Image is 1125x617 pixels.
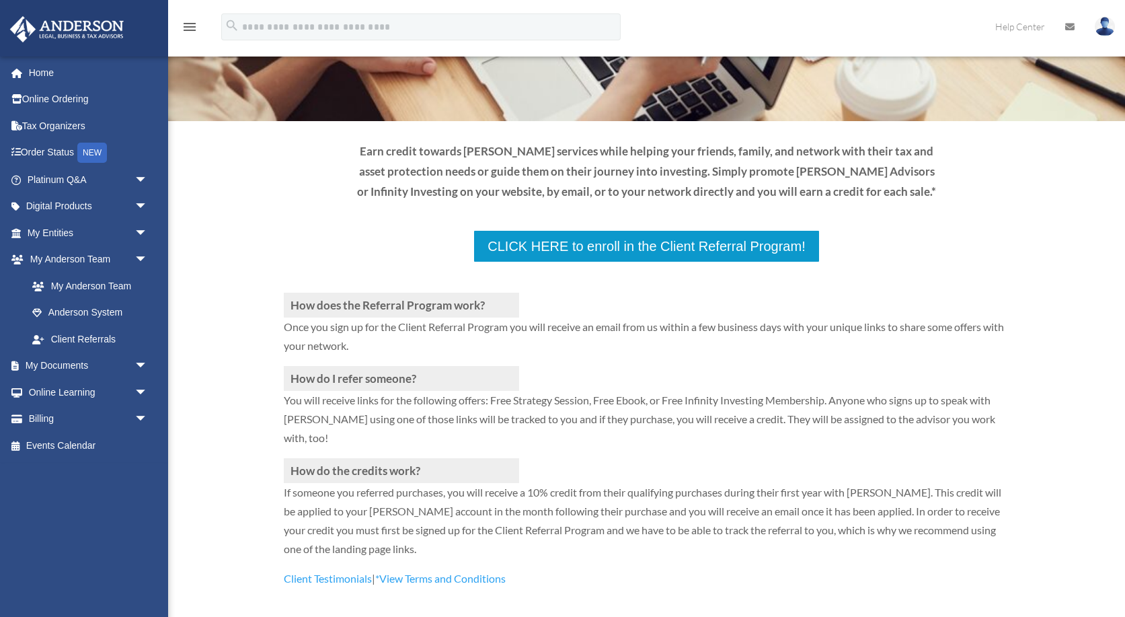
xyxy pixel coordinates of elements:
[9,379,168,406] a: Online Learningarrow_drop_down
[473,229,820,263] a: CLICK HERE to enroll in the Client Referral Program!
[356,141,937,201] p: Earn credit towards [PERSON_NAME] services while helping your friends, family, and network with t...
[284,569,1010,588] p: |
[134,353,161,380] span: arrow_drop_down
[9,112,168,139] a: Tax Organizers
[9,166,168,193] a: Platinum Q&Aarrow_drop_down
[9,59,168,86] a: Home
[134,219,161,247] span: arrow_drop_down
[284,318,1010,366] p: Once you sign up for the Client Referral Program you will receive an email from us within a few b...
[284,458,519,483] h3: How do the credits work?
[9,139,168,167] a: Order StatusNEW
[1095,17,1115,36] img: User Pic
[9,86,168,113] a: Online Ordering
[375,572,506,591] a: *View Terms and Conditions
[9,353,168,379] a: My Documentsarrow_drop_down
[134,246,161,274] span: arrow_drop_down
[134,166,161,194] span: arrow_drop_down
[19,326,161,353] a: Client Referrals
[19,299,168,326] a: Anderson System
[9,432,168,459] a: Events Calendar
[284,391,1010,458] p: You will receive links for the following offers: Free Strategy Session, Free Ebook, or Free Infin...
[134,406,161,433] span: arrow_drop_down
[182,19,198,35] i: menu
[77,143,107,163] div: NEW
[182,24,198,35] a: menu
[9,246,168,273] a: My Anderson Teamarrow_drop_down
[9,219,168,246] a: My Entitiesarrow_drop_down
[9,406,168,433] a: Billingarrow_drop_down
[134,379,161,406] span: arrow_drop_down
[6,16,128,42] img: Anderson Advisors Platinum Portal
[134,193,161,221] span: arrow_drop_down
[284,293,519,318] h3: How does the Referral Program work?
[9,193,168,220] a: Digital Productsarrow_drop_down
[19,273,168,299] a: My Anderson Team
[284,483,1010,569] p: If someone you referred purchases, you will receive a 10% credit from their qualifying purchases ...
[225,18,239,33] i: search
[284,366,519,391] h3: How do I refer someone?
[284,572,372,591] a: Client Testimonials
